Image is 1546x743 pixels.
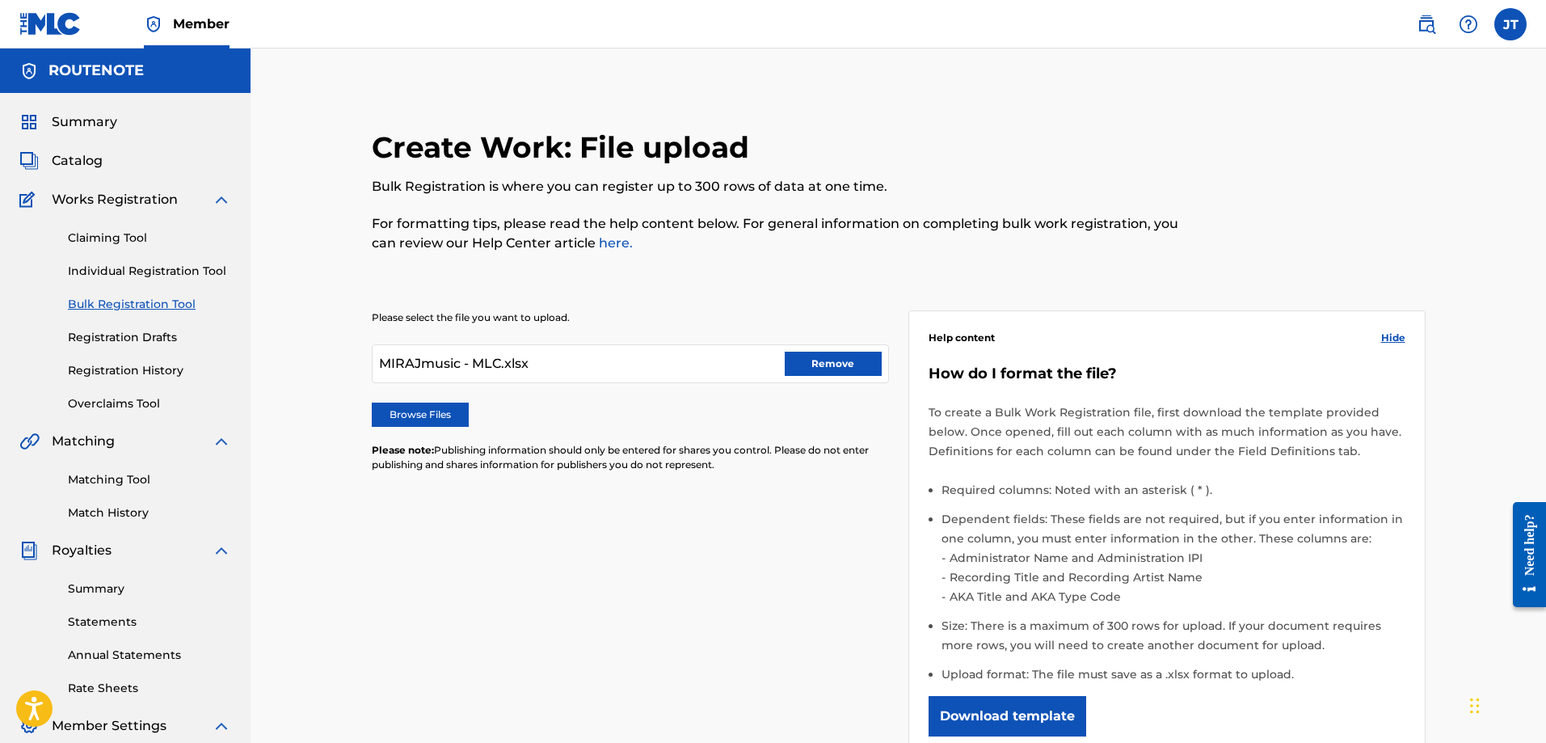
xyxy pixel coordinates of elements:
[1470,682,1480,730] div: Drag
[372,129,757,166] h2: Create Work: File upload
[379,354,529,374] span: MIRAJmusic - MLC.xlsx
[68,263,231,280] a: Individual Registration Tool
[372,310,889,325] p: Please select the file you want to upload.
[596,235,633,251] a: here.
[1459,15,1478,34] img: help
[942,480,1405,509] li: Required columns: Noted with an asterisk ( * ).
[19,12,82,36] img: MLC Logo
[19,112,117,132] a: SummarySummary
[1494,8,1527,40] div: User Menu
[68,230,231,247] a: Claiming Tool
[68,395,231,412] a: Overclaims Tool
[68,296,231,313] a: Bulk Registration Tool
[1465,665,1546,743] iframe: Chat Widget
[68,329,231,346] a: Registration Drafts
[52,190,178,209] span: Works Registration
[68,614,231,631] a: Statements
[372,214,1183,253] p: For formatting tips, please read the help content below. For general information on completing bu...
[52,432,115,451] span: Matching
[68,471,231,488] a: Matching Tool
[1410,8,1443,40] a: Public Search
[68,362,231,379] a: Registration History
[212,541,231,560] img: expand
[372,403,469,427] label: Browse Files
[212,716,231,736] img: expand
[52,151,103,171] span: Catalog
[52,112,117,132] span: Summary
[946,587,1405,606] li: AKA Title and AKA Type Code
[946,548,1405,568] li: Administrator Name and Administration IPI
[929,403,1405,461] p: To create a Bulk Work Registration file, first download the template provided below. Once opened,...
[942,665,1405,684] li: Upload format: The file must save as a .xlsx format to upload.
[372,444,434,456] span: Please note:
[372,443,889,472] p: Publishing information should only be entered for shares you control. Please do not enter publish...
[52,716,166,736] span: Member Settings
[68,580,231,597] a: Summary
[372,177,1183,196] p: Bulk Registration is where you can register up to 300 rows of data at one time.
[144,15,163,34] img: Top Rightsholder
[1381,331,1405,345] span: Hide
[68,647,231,664] a: Annual Statements
[19,716,39,736] img: Member Settings
[48,61,144,80] h5: ROUTENOTE
[946,568,1405,587] li: Recording Title and Recording Artist Name
[19,112,39,132] img: Summary
[929,331,995,345] span: Help content
[68,504,231,521] a: Match History
[1452,8,1485,40] div: Help
[942,509,1405,616] li: Dependent fields: These fields are not required, but if you enter information in one column, you ...
[929,365,1405,383] h5: How do I format the file?
[1501,490,1546,620] iframe: Resource Center
[19,151,103,171] a: CatalogCatalog
[68,680,231,697] a: Rate Sheets
[212,190,231,209] img: expand
[1417,15,1436,34] img: search
[929,696,1086,737] button: Download template
[19,151,39,171] img: Catalog
[19,190,40,209] img: Works Registration
[785,352,882,376] button: Remove
[212,432,231,451] img: expand
[19,61,39,81] img: Accounts
[19,541,39,560] img: Royalties
[19,432,40,451] img: Matching
[52,541,112,560] span: Royalties
[173,15,230,33] span: Member
[942,616,1405,665] li: Size: There is a maximum of 300 rows for upload. If your document requires more rows, you will ne...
